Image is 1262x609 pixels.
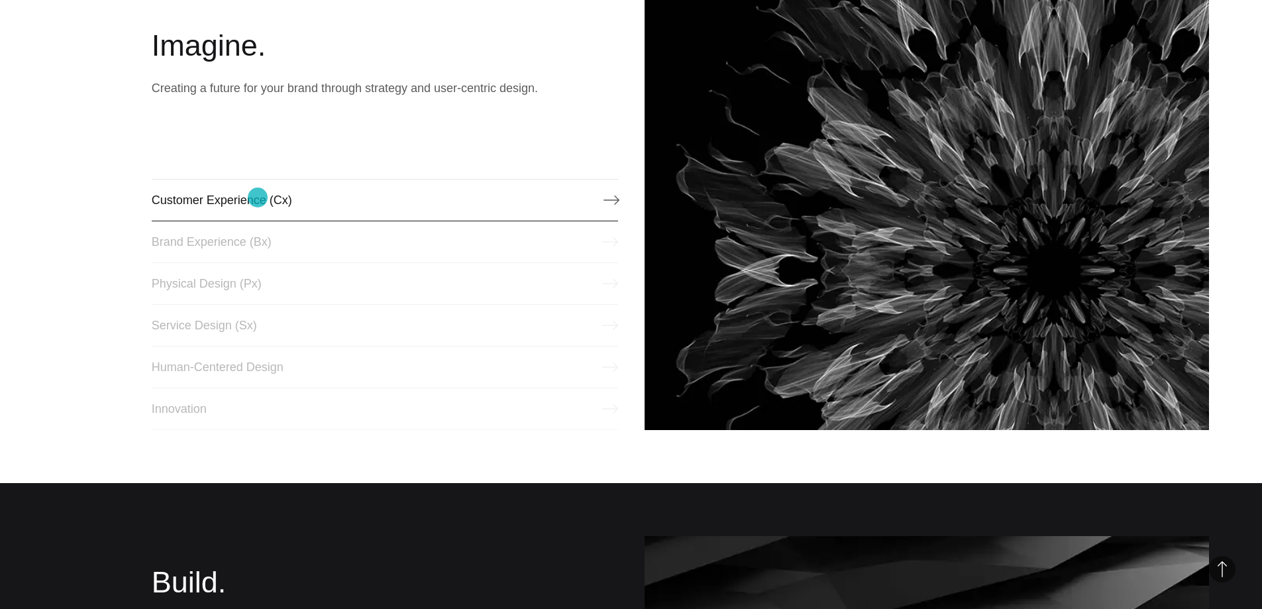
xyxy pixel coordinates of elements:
[152,221,618,263] a: Brand Experience (Bx)
[152,304,618,347] a: Service Design (Sx)
[152,26,618,66] h2: Imagine.
[152,563,618,602] h2: Build.
[152,388,618,430] a: Innovation
[152,346,618,388] a: Human-Centered Design
[1209,556,1236,582] button: Back to Top
[152,79,618,97] p: Creating a future for your brand through strategy and user-centric design.
[152,179,618,221] a: Customer Experience (Cx)
[152,262,618,305] a: Physical Design (Px)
